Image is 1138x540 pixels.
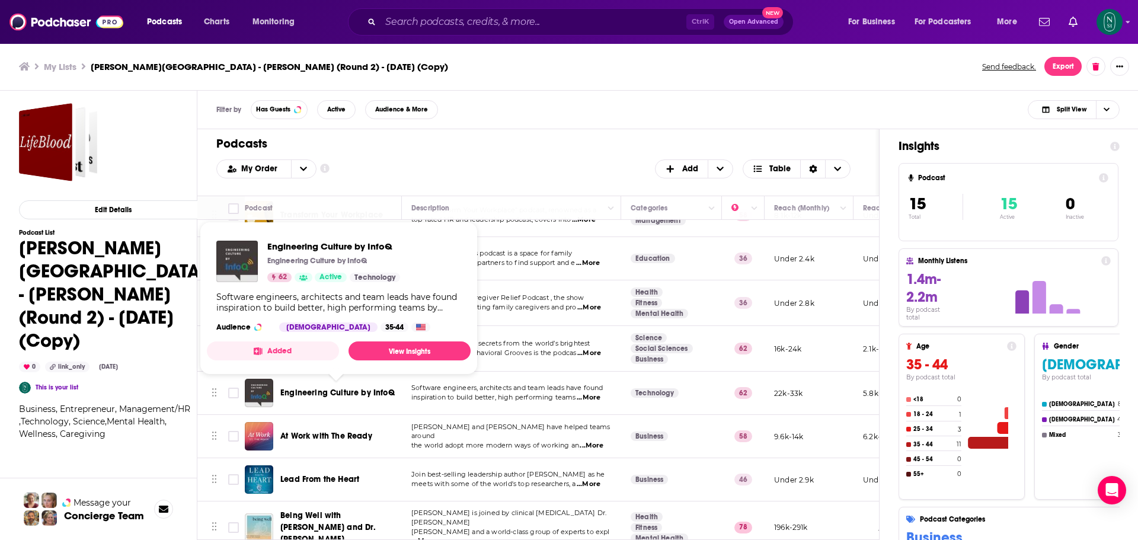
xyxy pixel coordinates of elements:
h4: 45 - 54 [913,456,955,463]
span: For Podcasters [915,14,971,30]
span: Toggle select row [228,522,239,533]
h3: Audience [216,322,270,332]
a: Health [631,287,663,297]
h4: By podcast total [906,373,1016,381]
h4: By podcast total [906,306,955,321]
button: Added [207,341,339,360]
h4: 4 [1117,416,1121,423]
div: [DEMOGRAPHIC_DATA] [279,322,378,332]
button: open menu [244,12,310,31]
h2: Choose View [1028,100,1120,119]
h4: 55+ [913,471,955,478]
h4: 25 - 34 [913,426,955,433]
span: For Business [848,14,895,30]
span: Table [769,165,791,173]
span: meets with some of the world's top researchers, a [411,480,576,488]
span: Monitoring [252,14,295,30]
a: This is your list [36,384,78,391]
h4: 18 - 24 [913,411,957,418]
p: 9.6k-14k [774,432,803,442]
h4: 11 [957,440,961,448]
span: Toggle select row [228,474,239,485]
a: Management [631,216,686,225]
div: [DATE] [94,362,123,372]
span: Audience & More [375,106,428,113]
span: Toggle select row [228,388,239,398]
span: Active [319,271,342,283]
span: Split View [1057,106,1086,113]
button: Move [210,427,218,445]
a: Podchaser - Follow, Share and Rate Podcasts [9,11,123,33]
a: Education [631,254,675,263]
p: Engineering Culture by InfoQ [267,256,367,266]
span: Add [682,165,698,173]
button: Move [210,384,218,402]
p: 36 [734,297,752,309]
a: Engineering Culture by InfoQ [216,241,258,282]
span: Podcasts [147,14,182,30]
a: View Insights [349,341,471,360]
a: Business [631,354,668,364]
h4: 0 [957,470,961,478]
span: caregivers and care partners to find support and e [411,258,576,267]
span: ...More [577,303,601,312]
button: Column Actions [705,202,719,216]
a: Fitness [631,298,662,308]
span: Lead From the Heart [280,474,359,484]
span: Stories, science and secrets from the world’s brightest [411,339,590,347]
span: 15 [1000,194,1017,214]
p: Total [909,214,963,220]
p: Under 2.9k [774,475,814,485]
p: 36 [734,253,752,264]
span: 15 [909,194,926,214]
a: 62 [267,273,292,282]
p: Inactive [1066,214,1084,220]
button: open menu [217,165,291,173]
button: Export [1044,57,1082,76]
span: ...More [577,480,600,489]
a: Engineering Culture by InfoQ [267,241,400,252]
span: Message your [73,497,131,509]
a: At Work with The Ready [280,430,372,442]
p: Under 2.4k [774,254,814,264]
p: 78 [734,522,752,533]
span: inspiration to build better, high performing teams [411,393,576,401]
button: Move [210,471,218,488]
span: 62 [279,271,287,283]
span: [PERSON_NAME] and a world-class group of experts to expl [411,528,610,536]
button: Show More Button [1110,57,1129,76]
p: 62 [734,387,752,399]
button: open menu [139,12,197,31]
span: ...More [577,393,600,402]
p: 2.1k-4.2k [863,344,894,354]
img: At Work with The Ready [245,422,273,450]
img: Jules Profile [41,493,57,508]
h4: Podcast Categories [920,515,1138,523]
span: Engineering Culture by InfoQ [280,388,395,398]
button: + Add [655,159,733,178]
p: Under 2.8k [774,298,814,308]
a: Engineering Culture by InfoQ [280,387,395,399]
button: Move [210,519,218,536]
span: the world adopt more modern ways of working an [411,441,579,449]
span: ...More [577,349,601,358]
img: User Profile [1097,9,1123,35]
button: Show profile menu [1097,9,1123,35]
p: 22k-33k [774,388,803,398]
h4: [DEMOGRAPHIC_DATA] [1049,416,1115,423]
button: open menu [840,12,910,31]
button: Column Actions [836,202,851,216]
h1: Insights [899,139,1101,154]
h4: Monthly Listens [918,257,1096,265]
img: Amy Enright [19,382,31,394]
h4: [DEMOGRAPHIC_DATA] [1049,401,1115,408]
img: Jon Profile [24,510,39,526]
img: Engineering Culture by InfoQ [245,379,273,407]
span: [PERSON_NAME] and [PERSON_NAME] have helped teams around [411,423,610,440]
span: Logged in as NewtonStreet [1097,9,1123,35]
p: Under 1.4k [863,298,902,308]
a: Science [631,333,667,343]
